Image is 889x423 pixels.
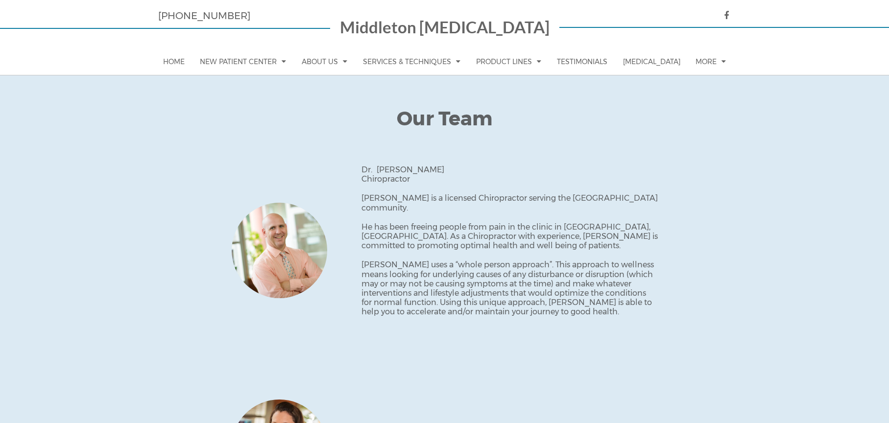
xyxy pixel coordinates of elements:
[714,11,731,21] a: icon facebook
[552,48,612,75] a: Testimonials
[232,203,327,298] div: 1
[691,48,731,75] a: More
[361,165,375,177] div: Dr.
[340,20,550,38] a: Middleton [MEDICAL_DATA]
[195,48,291,75] a: New Patient Center
[618,48,685,75] a: [MEDICAL_DATA]
[297,48,352,75] a: About Us
[158,10,250,22] a: [PHONE_NUMBER]
[377,165,444,174] span: [PERSON_NAME]
[361,222,658,251] p: He has been freeing people from pain in the clinic in [GEOGRAPHIC_DATA], [GEOGRAPHIC_DATA]. As a ...
[361,193,658,212] p: [PERSON_NAME] is a licensed Chiropractor serving the [GEOGRAPHIC_DATA] community.
[361,260,658,316] p: [PERSON_NAME] uses a “whole person approach”. This approach to wellness means looking for underly...
[158,48,190,75] a: Home
[361,174,658,186] div: Chiropractor
[471,48,546,75] a: Product Lines
[358,48,465,75] a: Services & Techniques
[207,107,682,141] h1: Our Team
